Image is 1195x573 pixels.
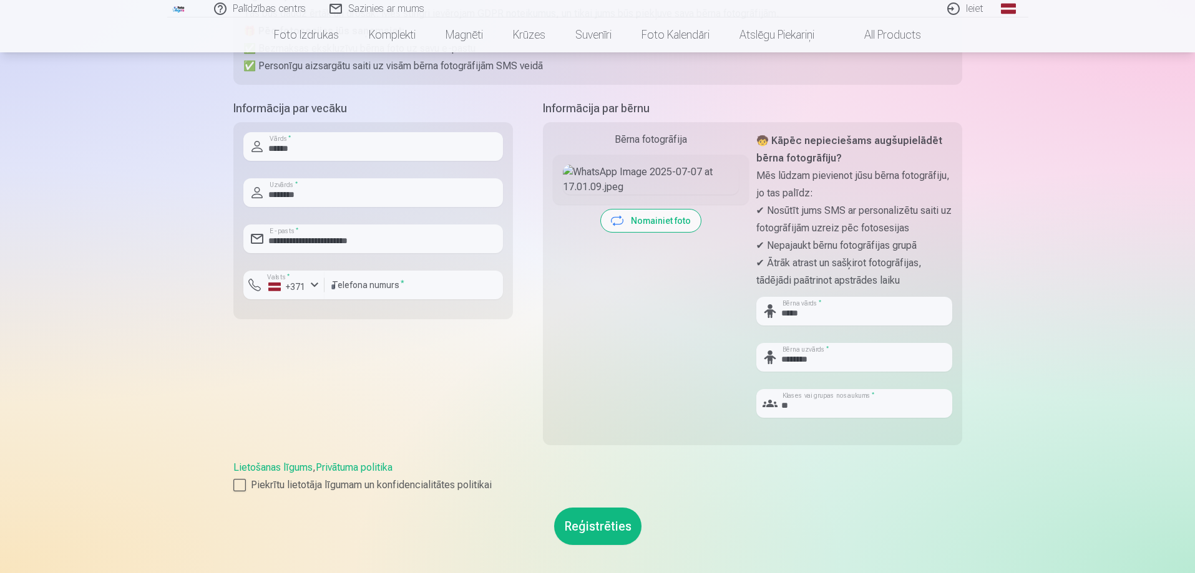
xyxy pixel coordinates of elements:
[756,202,952,237] p: ✔ Nosūtīt jums SMS ar personalizētu saiti uz fotogrāfijām uzreiz pēc fotosesijas
[316,461,393,473] a: Privātuma politika
[756,135,942,164] strong: 🧒 Kāpēc nepieciešams augšupielādēt bērna fotogrāfiju?
[563,165,739,195] img: WhatsApp Image 2025-07-07 at 17.01.09.jpeg
[431,17,498,52] a: Magnēti
[263,272,294,282] label: Valsts
[560,17,627,52] a: Suvenīri
[724,17,829,52] a: Atslēgu piekariņi
[259,17,354,52] a: Foto izdrukas
[354,17,431,52] a: Komplekti
[829,17,936,52] a: All products
[498,17,560,52] a: Krūzes
[233,100,513,117] h5: Informācija par vecāku
[756,167,952,202] p: Mēs lūdzam pievienot jūsu bērna fotogrāfiju, jo tas palīdz:
[243,57,952,75] p: ✅ Personīgu aizsargātu saiti uz visām bērna fotogrāfijām SMS veidā
[601,209,701,232] button: Nomainiet foto
[172,5,186,12] img: /fa1
[243,271,324,299] button: Valsts*+371
[233,460,962,493] div: ,
[268,281,306,293] div: +371
[543,100,962,117] h5: Informācija par bērnu
[233,478,962,493] label: Piekrītu lietotāja līgumam un konfidencialitātes politikai
[627,17,724,52] a: Foto kalendāri
[554,508,641,545] button: Reģistrēties
[233,461,313,473] a: Lietošanas līgums
[756,254,952,289] p: ✔ Ātrāk atrast un sašķirot fotogrāfijas, tādējādi paātrinot apstrādes laiku
[756,237,952,254] p: ✔ Nepajaukt bērnu fotogrāfijas grupā
[553,132,749,147] div: Bērna fotogrāfija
